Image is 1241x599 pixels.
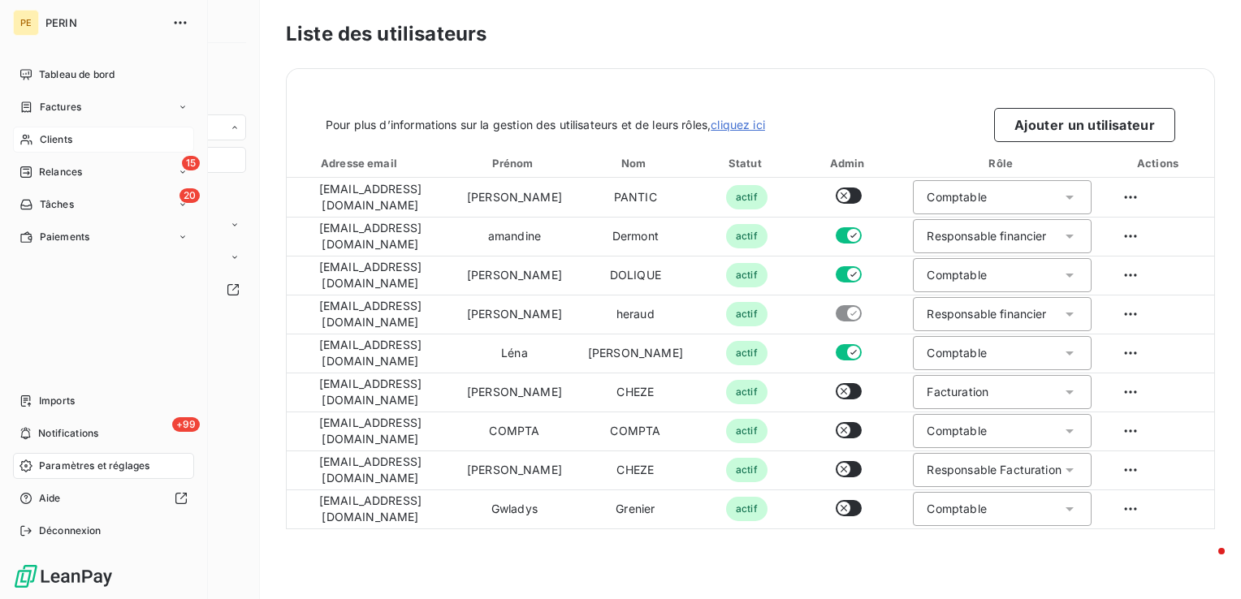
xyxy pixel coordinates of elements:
[39,524,102,538] span: Déconnexion
[287,450,454,489] td: [EMAIL_ADDRESS][DOMAIN_NAME]
[575,373,696,412] td: CHEZE
[13,453,194,479] a: Paramètres et réglages
[575,295,696,334] td: heraud
[287,178,454,217] td: [EMAIL_ADDRESS][DOMAIN_NAME]
[726,224,768,248] span: actif
[726,458,768,482] span: actif
[696,149,798,178] th: Toggle SortBy
[287,334,454,373] td: [EMAIL_ADDRESS][DOMAIN_NAME]
[454,217,575,256] td: amandine
[40,100,81,114] span: Factures
[45,16,162,29] span: PERIN
[286,19,1215,49] h3: Liste des utilisateurs
[1186,544,1225,583] iframe: Intercom live chat
[13,127,194,153] a: Clients
[40,230,89,244] span: Paiements
[182,156,200,170] span: 15
[575,256,696,295] td: DOLIQUE
[927,501,986,517] div: Comptable
[172,417,200,432] span: +99
[726,497,768,521] span: actif
[454,489,575,528] td: Gwladys
[287,217,454,256] td: [EMAIL_ADDRESS][DOMAIN_NAME]
[39,394,75,408] span: Imports
[40,132,72,147] span: Clients
[575,334,696,373] td: [PERSON_NAME]
[454,412,575,450] td: COMPTA
[927,423,986,439] div: Comptable
[326,117,765,133] span: Pour plus d’informations sur la gestion des utilisateurs et de leurs rôles,
[711,118,765,131] a: cliquez ici
[13,224,194,250] a: Paiements
[39,67,115,82] span: Tableau de bord
[13,10,39,36] div: PE
[39,459,149,473] span: Paramètres et réglages
[575,489,696,528] td: Grenier
[927,189,986,205] div: Comptable
[726,185,768,209] span: actif
[575,412,696,450] td: COMPTA
[726,419,768,443] span: actif
[13,563,114,589] img: Logo LeanPay
[287,149,454,178] th: Toggle SortBy
[179,188,200,203] span: 20
[927,267,986,283] div: Comptable
[575,149,696,178] th: Toggle SortBy
[13,94,194,120] a: Factures
[454,149,575,178] th: Toggle SortBy
[457,155,572,171] div: Prénom
[927,462,1061,478] div: Responsable Facturation
[927,228,1046,244] div: Responsable financier
[454,334,575,373] td: Léna
[454,295,575,334] td: [PERSON_NAME]
[1108,155,1211,171] div: Actions
[287,412,454,450] td: [EMAIL_ADDRESS][DOMAIN_NAME]
[454,373,575,412] td: [PERSON_NAME]
[287,256,454,295] td: [EMAIL_ADDRESS][DOMAIN_NAME]
[575,217,696,256] td: Dermont
[454,256,575,295] td: [PERSON_NAME]
[903,155,1100,171] div: Rôle
[726,302,768,326] span: actif
[575,178,696,217] td: PANTIC
[13,159,194,185] a: 15Relances
[726,263,768,287] span: actif
[39,165,82,179] span: Relances
[13,485,194,511] a: Aide
[454,178,575,217] td: [PERSON_NAME]
[927,345,986,361] div: Comptable
[994,108,1175,142] button: Ajouter un utilisateur
[454,450,575,489] td: [PERSON_NAME]
[578,155,693,171] div: Nom
[13,388,194,414] a: Imports
[40,197,74,212] span: Tâches
[13,192,194,218] a: 20Tâches
[927,306,1046,322] div: Responsable financier
[38,426,98,441] span: Notifications
[726,341,768,365] span: actif
[575,450,696,489] td: CHEZE
[287,295,454,334] td: [EMAIL_ADDRESS][DOMAIN_NAME]
[699,155,794,171] div: Statut
[726,380,768,404] span: actif
[287,489,454,528] td: [EMAIL_ADDRESS][DOMAIN_NAME]
[927,384,988,400] div: Facturation
[13,62,194,88] a: Tableau de bord
[801,155,897,171] div: Admin
[39,491,61,506] span: Aide
[287,373,454,412] td: [EMAIL_ADDRESS][DOMAIN_NAME]
[290,155,451,171] div: Adresse email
